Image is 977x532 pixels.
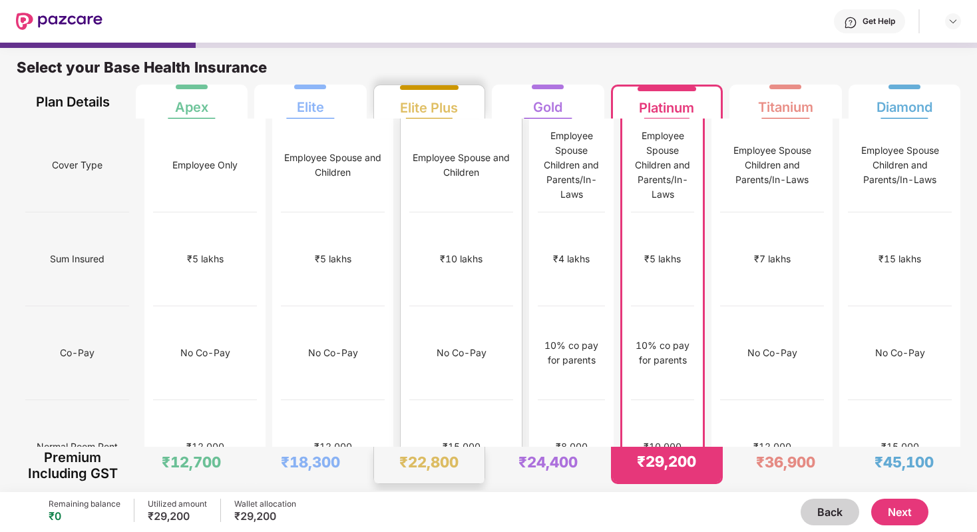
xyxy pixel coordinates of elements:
div: Utilized amount [148,499,207,509]
div: ₹12,000 [753,439,791,454]
div: Employee Spouse and Children [281,150,385,180]
div: ₹12,700 [162,453,221,471]
div: Wallet allocation [234,499,296,509]
div: ₹45,100 [875,453,934,471]
div: ₹0 [49,509,120,523]
div: ₹5 lakhs [644,252,681,266]
div: ₹36,900 [756,453,815,471]
div: ₹29,200 [148,509,207,523]
div: ₹15,000 [881,439,919,454]
div: Diamond [877,89,932,115]
div: ₹15 lakhs [879,252,921,266]
button: Next [871,499,928,525]
div: Employee Spouse Children and Parents/In-Laws [538,129,605,202]
div: Employee Spouse Children and Parents/In-Laws [631,129,694,202]
div: Elite Plus [400,89,458,116]
div: ₹10,000 [644,439,682,454]
div: 10% co pay for parents [538,338,605,368]
div: Select your Base Health Insurance [17,58,960,85]
button: Back [801,499,859,525]
div: ₹29,200 [637,452,696,471]
div: ₹18,300 [281,453,340,471]
div: Get Help [863,16,895,27]
div: ₹5 lakhs [187,252,224,266]
div: ₹12,000 [314,439,352,454]
div: ₹4 lakhs [553,252,590,266]
div: ₹15,000 [443,439,481,454]
img: svg+xml;base64,PHN2ZyBpZD0iRHJvcGRvd24tMzJ4MzIiIHhtbG5zPSJodHRwOi8vd3d3LnczLm9yZy8yMDAwL3N2ZyIgd2... [948,16,958,27]
div: Apex [175,89,208,115]
span: Normal Room Rent [37,434,118,459]
div: Employee Spouse Children and Parents/In-Laws [848,143,952,187]
img: svg+xml;base64,PHN2ZyBpZD0iSGVscC0zMngzMiIgeG1sbnM9Imh0dHA6Ly93d3cudzMub3JnLzIwMDAvc3ZnIiB3aWR0aD... [844,16,857,29]
div: Elite [297,89,324,115]
div: ₹8,000 [556,439,588,454]
div: Gold [533,89,562,115]
div: Remaining balance [49,499,120,509]
div: ₹24,400 [518,453,578,471]
div: ₹7 lakhs [754,252,791,266]
div: No Co-Pay [308,346,358,360]
div: Employee Spouse and Children [409,150,513,180]
div: ₹12,000 [186,439,224,454]
div: Premium Including GST [25,447,120,484]
div: ₹22,800 [399,453,459,471]
div: ₹5 lakhs [315,252,351,266]
div: Titanium [758,89,813,115]
span: Sum Insured [50,246,104,272]
div: No Co-Pay [875,346,925,360]
div: Plan Details [25,85,120,119]
div: Employee Only [172,158,238,172]
div: ₹29,200 [234,509,296,523]
img: New Pazcare Logo [16,13,102,30]
div: Platinum [639,89,694,116]
div: Employee Spouse Children and Parents/In-Laws [720,143,824,187]
div: No Co-Pay [437,346,487,360]
span: Cover Type [52,152,102,178]
div: 10% co pay for parents [631,338,694,368]
div: No Co-Pay [747,346,797,360]
span: Co-Pay [60,340,95,366]
div: ₹10 lakhs [440,252,483,266]
div: No Co-Pay [180,346,230,360]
